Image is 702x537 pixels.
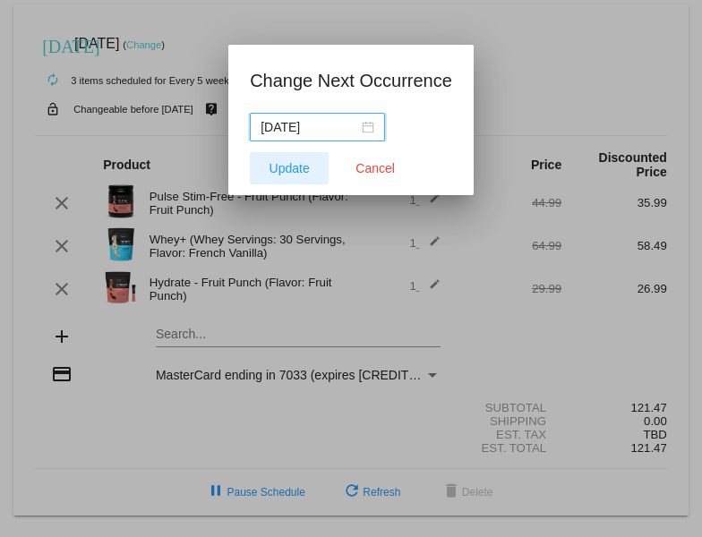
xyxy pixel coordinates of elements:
h1: Change Next Occurrence [250,66,452,95]
span: Update [270,161,310,175]
input: Select date [261,117,358,137]
span: Cancel [355,161,395,175]
button: Update [250,152,329,184]
button: Close dialog [336,152,415,184]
